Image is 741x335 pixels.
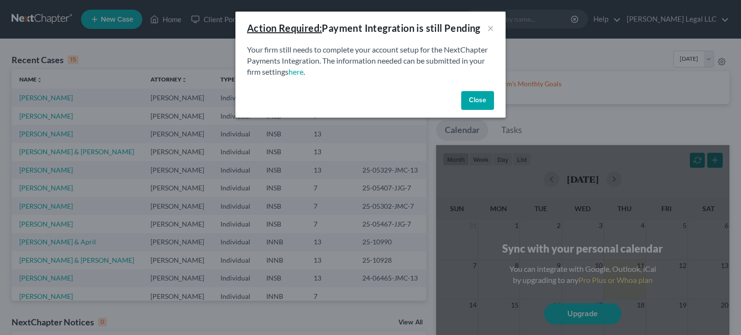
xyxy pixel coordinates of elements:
[461,91,494,110] button: Close
[487,22,494,34] button: ×
[247,21,480,35] div: Payment Integration is still Pending
[288,67,303,76] a: here
[247,22,322,34] u: Action Required:
[247,44,494,78] p: Your firm still needs to complete your account setup for the NextChapter Payments Integration. Th...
